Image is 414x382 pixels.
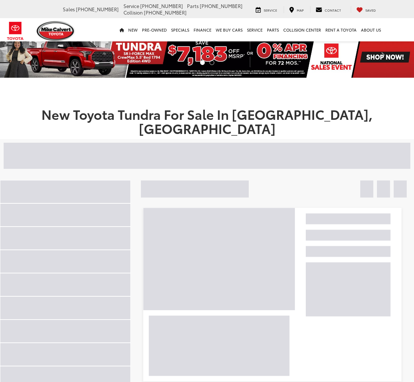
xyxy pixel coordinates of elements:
[245,18,265,41] a: Service
[284,6,309,13] a: Map
[365,8,376,12] span: Saved
[37,21,75,41] img: Mike Calvert Toyota
[144,9,187,16] span: [PHONE_NUMBER]
[187,3,199,9] span: Parts
[123,9,143,16] span: Collision
[76,6,119,12] span: [PHONE_NUMBER]
[140,3,183,9] span: [PHONE_NUMBER]
[214,18,245,41] a: WE BUY CARS
[310,6,346,13] a: Contact
[191,18,214,41] a: Finance
[359,18,383,41] a: About Us
[2,19,29,43] img: Toyota
[297,8,304,12] span: Map
[126,18,140,41] a: New
[250,6,283,13] a: Service
[140,18,169,41] a: Pre-Owned
[264,8,277,12] span: Service
[117,18,126,41] a: Home
[169,18,191,41] a: Specials
[351,6,381,13] a: My Saved Vehicles
[325,8,341,12] span: Contact
[123,3,139,9] span: Service
[200,3,243,9] span: [PHONE_NUMBER]
[63,6,75,12] span: Sales
[323,18,359,41] a: Rent a Toyota
[281,18,323,41] a: Collision Center
[265,18,281,41] a: Parts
